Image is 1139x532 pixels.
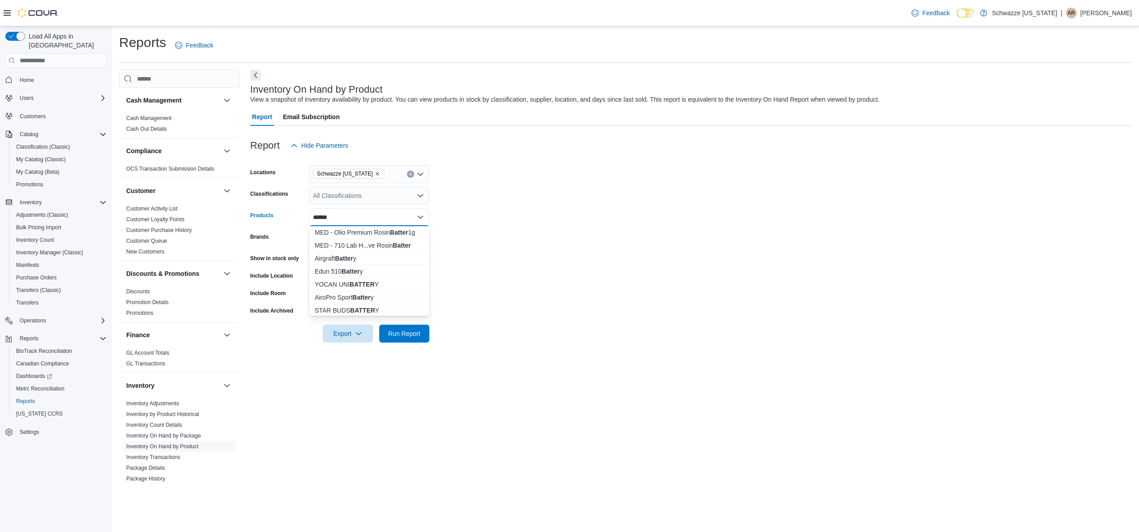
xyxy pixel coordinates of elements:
[9,296,110,309] button: Transfers
[13,142,74,152] a: Classification (Classic)
[20,113,46,120] span: Customers
[250,169,276,176] label: Locations
[126,454,180,461] span: Inventory Transactions
[126,125,167,133] span: Cash Out Details
[2,110,110,123] button: Customers
[250,212,274,219] label: Products
[25,32,107,50] span: Load All Apps in [GEOGRAPHIC_DATA]
[417,171,424,178] button: Open list of options
[992,8,1057,18] p: Schwazze [US_STATE]
[13,235,58,245] a: Inventory Count
[309,226,429,239] button: MED - Olio Premium Rosin Batter 1g
[16,262,39,269] span: Manifests
[388,329,420,338] span: Run Report
[16,93,37,103] button: Users
[1061,8,1062,18] p: |
[352,294,370,301] strong: Batter
[20,94,34,102] span: Users
[119,203,240,261] div: Customer
[222,95,232,106] button: Cash Management
[908,4,953,22] a: Feedback
[417,192,424,199] button: Open list of options
[126,299,169,306] span: Promotion Details
[16,168,60,176] span: My Catalog (Beta)
[13,167,107,177] span: My Catalog (Beta)
[126,126,167,132] a: Cash Out Details
[9,141,110,153] button: Classification (Classic)
[309,278,429,291] button: YOCAN UNI BATTERY
[16,236,54,244] span: Inventory Count
[13,371,56,382] a: Dashboards
[315,267,424,276] div: Edun 510 y
[126,227,192,234] span: Customer Purchase History
[126,432,201,439] span: Inventory On Hand by Package
[13,383,68,394] a: Metrc Reconciliation
[222,268,232,279] button: Discounts & Promotions
[171,36,217,54] a: Feedback
[126,349,169,356] span: GL Account Totals
[126,227,192,233] a: Customer Purchase History
[126,360,165,367] span: GL Transactions
[16,211,68,219] span: Adjustments (Classic)
[126,422,182,428] a: Inventory Count Details
[126,381,154,390] h3: Inventory
[126,330,150,339] h3: Finance
[1080,8,1132,18] p: [PERSON_NAME]
[16,181,43,188] span: Promotions
[16,93,107,103] span: Users
[126,411,199,418] span: Inventory by Product Historical
[186,41,213,50] span: Feedback
[13,142,107,152] span: Classification (Classic)
[315,254,424,263] div: Airgraft y
[126,96,182,105] h3: Cash Management
[2,332,110,345] button: Reports
[315,306,424,315] div: STAR BUDS Y
[13,179,47,190] a: Promotions
[20,199,42,206] span: Inventory
[250,290,286,297] label: Include Room
[126,96,220,105] button: Cash Management
[13,222,107,233] span: Bulk Pricing Import
[119,113,240,138] div: Cash Management
[13,285,107,296] span: Transfers (Classic)
[126,269,220,278] button: Discounts & Promotions
[126,146,162,155] h3: Compliance
[126,299,169,305] a: Promotion Details
[126,206,178,212] a: Customer Activity List
[20,335,39,342] span: Reports
[9,382,110,395] button: Metrc Reconciliation
[126,165,214,172] span: OCS Transaction Submission Details
[250,70,261,81] button: Next
[315,241,424,250] div: MED - 710 Lab H...ve Rosin
[126,381,220,390] button: Inventory
[119,286,240,322] div: Discounts & Promotions
[222,146,232,156] button: Compliance
[119,163,240,178] div: Compliance
[16,410,63,417] span: [US_STATE] CCRS
[13,272,107,283] span: Purchase Orders
[222,185,232,196] button: Customer
[375,171,380,176] button: Remove Schwazze Colorado from selection in this group
[9,259,110,271] button: Manifests
[13,297,107,308] span: Transfers
[1068,8,1075,18] span: AR
[250,140,280,151] h3: Report
[126,238,167,244] a: Customer Queue
[126,464,165,472] span: Package Details
[126,443,198,450] a: Inventory On Hand by Product
[390,229,408,236] strong: Batter
[126,146,220,155] button: Compliance
[20,131,38,138] span: Catalog
[16,249,83,256] span: Inventory Manager (Classic)
[9,246,110,259] button: Inventory Manager (Classic)
[13,272,60,283] a: Purchase Orders
[126,186,220,195] button: Customer
[2,128,110,141] button: Catalog
[250,84,383,95] h3: Inventory On Hand by Product
[13,297,42,308] a: Transfers
[283,108,340,126] span: Email Subscription
[9,178,110,191] button: Promotions
[222,330,232,340] button: Finance
[16,398,35,405] span: Reports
